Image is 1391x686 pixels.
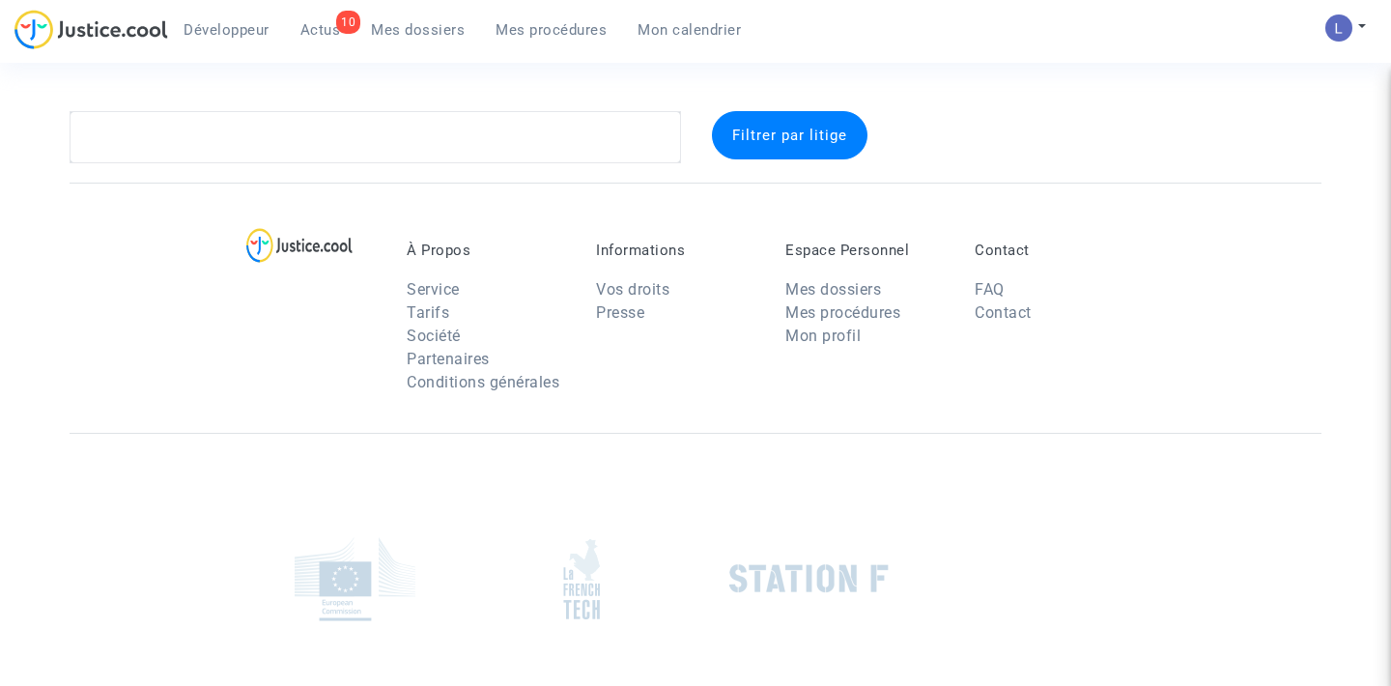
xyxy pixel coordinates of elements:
a: Mes dossiers [785,280,881,299]
img: jc-logo.svg [14,10,168,49]
a: Mon profil [785,327,861,345]
a: Mes procédures [480,15,622,44]
span: Filtrer par litige [732,127,847,144]
span: Développeur [184,21,270,39]
a: Contact [975,303,1032,322]
img: stationf.png [729,564,889,593]
a: Tarifs [407,303,449,322]
a: FAQ [975,280,1005,299]
span: Actus [300,21,341,39]
img: europe_commision.png [295,537,415,621]
a: Mes dossiers [355,15,480,44]
p: À Propos [407,242,567,259]
span: Mes dossiers [371,21,465,39]
img: AATXAJzI13CaqkJmx-MOQUbNyDE09GJ9dorwRvFSQZdH=s96-c [1325,14,1352,42]
a: Conditions générales [407,373,559,391]
div: 10 [336,11,360,34]
img: logo-lg.svg [246,228,354,263]
a: Partenaires [407,350,490,368]
a: 10Actus [285,15,356,44]
img: french_tech.png [563,538,600,620]
p: Espace Personnel [785,242,946,259]
a: Mon calendrier [622,15,756,44]
a: Presse [596,303,644,322]
span: Mon calendrier [638,21,741,39]
a: Service [407,280,460,299]
p: Informations [596,242,756,259]
p: Contact [975,242,1135,259]
a: Développeur [168,15,285,44]
a: Société [407,327,461,345]
a: Mes procédures [785,303,900,322]
a: Vos droits [596,280,669,299]
span: Mes procédures [496,21,607,39]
